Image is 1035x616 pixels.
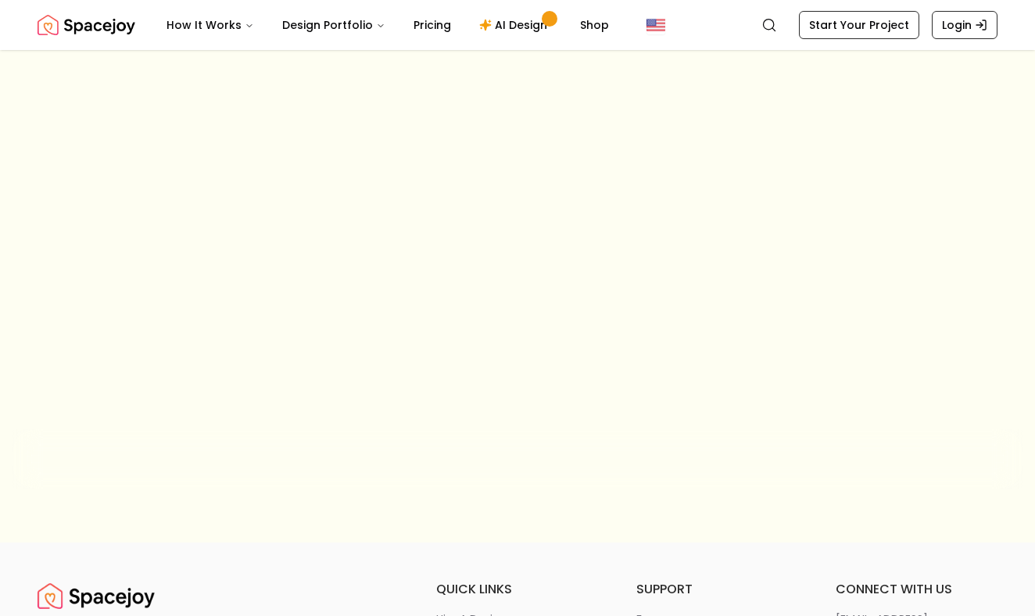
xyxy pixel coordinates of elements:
h6: connect with us [836,580,997,599]
img: Spacejoy Logo [38,9,135,41]
img: Spacejoy Logo [38,580,155,611]
a: Spacejoy [38,9,135,41]
h6: quick links [436,580,598,599]
a: Shop [568,9,621,41]
a: Login [932,11,997,39]
h6: support [636,580,798,599]
a: Start Your Project [799,11,919,39]
img: United States [646,16,665,34]
a: AI Design [467,9,564,41]
a: Pricing [401,9,464,41]
nav: Main [154,9,621,41]
a: Spacejoy [38,580,155,611]
button: Design Portfolio [270,9,398,41]
button: How It Works [154,9,267,41]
